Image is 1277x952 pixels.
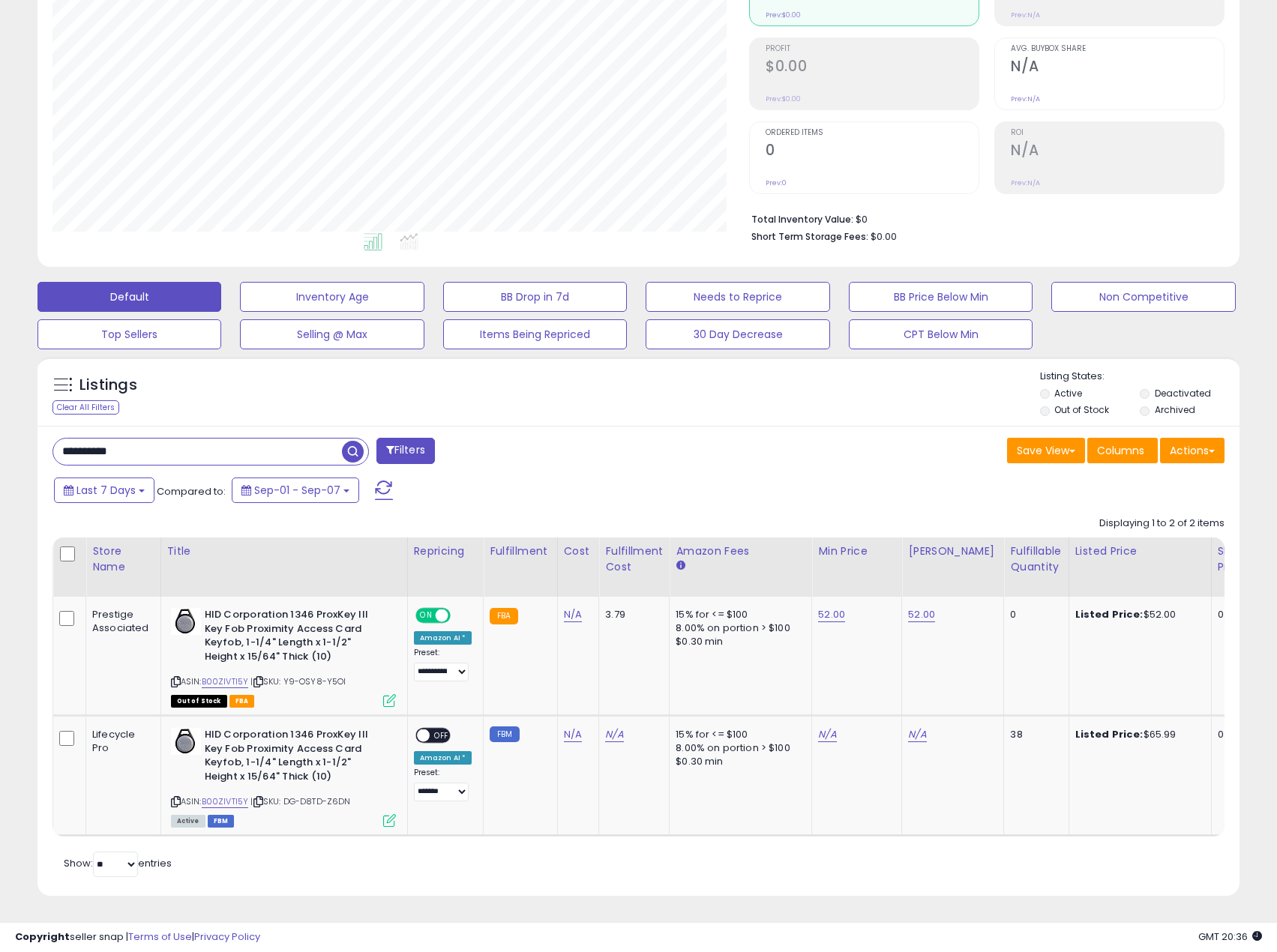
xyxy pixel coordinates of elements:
[1075,607,1144,621] b: Listed Price:
[564,607,582,622] a: N/A
[171,728,396,825] div: ASIN:
[818,543,895,559] div: Min Price
[232,477,359,503] button: Sep-01 - Sep-07
[79,375,137,396] h5: Listings
[414,648,472,681] div: Preset:
[414,768,472,801] div: Preset:
[202,795,249,808] a: B00ZIVTI5Y
[605,608,658,621] div: 3.79
[490,726,519,742] small: FBM
[564,543,593,559] div: Cost
[92,608,149,635] div: Prestige Associated
[171,695,227,708] span: All listings that are currently out of stock and unavailable for purchase on Amazon
[908,543,997,559] div: [PERSON_NAME]
[157,484,226,498] span: Compared to:
[250,795,350,807] span: | SKU: DG-D8TD-Z6DN
[376,438,435,464] button: Filters
[15,930,70,944] strong: Copyright
[194,930,260,944] a: Privacy Policy
[849,319,1033,349] button: CPT Below Min
[1099,516,1225,531] div: Displaying 1 to 2 of 2 items
[167,543,401,559] div: Title
[1011,10,1040,19] small: Prev: N/A
[414,631,472,645] div: Amazon AI *
[430,729,454,742] span: OFF
[37,319,221,349] button: Top Sellers
[766,58,979,78] h2: $0.00
[443,282,627,312] button: BB Drop in 7d
[1011,129,1224,137] span: ROI
[254,483,340,498] span: Sep-01 - Sep-07
[766,10,801,19] small: Prev: $0.00
[605,543,663,575] div: Fulfillment Cost
[1075,727,1144,741] b: Listed Price:
[76,483,136,498] span: Last 7 Days
[766,178,787,187] small: Prev: 0
[646,319,829,349] button: 30 Day Decrease
[908,607,935,622] a: 52.00
[1218,608,1243,621] div: 0.00
[15,930,260,945] div: seller snap | |
[1010,728,1057,741] div: 38
[205,728,387,787] b: HID Corporation 1346 ProxKey III Key Fob Proximity Access Card Keyfob, 1-1/4" Length x 1-1/2" Hei...
[92,543,154,575] div: Store Name
[205,608,387,667] b: HID Corporation 1346 ProxKey III Key Fob Proximity Access Card Keyfob, 1-1/4" Length x 1-1/2" Hei...
[676,543,805,559] div: Amazon Fees
[92,728,149,755] div: Lifecycle Pro
[1075,728,1200,741] div: $65.99
[1160,438,1225,463] button: Actions
[676,559,685,573] small: Amazon Fees.
[1051,282,1235,312] button: Non Competitive
[171,815,205,828] span: All listings currently available for purchase on Amazon
[908,727,926,742] a: N/A
[1010,543,1062,575] div: Fulfillable Quantity
[37,282,221,312] button: Default
[605,727,623,742] a: N/A
[849,282,1033,312] button: BB Price Below Min
[448,609,472,622] span: OFF
[171,728,201,755] img: 41XjcVHjyfL._SL40_.jpg
[1155,403,1195,416] label: Archived
[818,607,845,622] a: 52.00
[1011,178,1040,187] small: Prev: N/A
[751,213,853,226] b: Total Inventory Value:
[128,930,192,944] a: Terms of Use
[564,727,582,742] a: N/A
[1075,543,1205,559] div: Listed Price
[1010,608,1057,621] div: 0
[1011,45,1224,53] span: Avg. Buybox Share
[751,209,1213,227] li: $0
[1218,728,1243,741] div: 0.00
[766,94,801,103] small: Prev: $0.00
[1097,443,1144,458] span: Columns
[229,695,255,708] span: FBA
[818,727,836,742] a: N/A
[676,741,800,755] div: 8.00% on portion > $100
[414,751,472,765] div: Amazon AI *
[871,229,897,244] span: $0.00
[240,319,424,349] button: Selling @ Max
[646,282,829,312] button: Needs to Reprice
[1040,370,1240,384] p: Listing States:
[208,815,235,828] span: FBM
[1155,387,1211,400] label: Deactivated
[1011,94,1040,103] small: Prev: N/A
[171,608,201,635] img: 41XjcVHjyfL._SL40_.jpg
[64,856,172,870] span: Show: entries
[250,675,346,687] span: | SKU: Y9-OSY8-Y5OI
[1087,438,1158,463] button: Columns
[1054,387,1082,400] label: Active
[490,608,517,624] small: FBA
[443,319,627,349] button: Items Being Repriced
[202,675,249,688] a: B00ZIVTI5Y
[1011,58,1224,78] h2: N/A
[1198,930,1262,944] span: 2025-09-15 20:36 GMT
[676,621,800,635] div: 8.00% on portion > $100
[1011,142,1224,162] h2: N/A
[171,608,396,705] div: ASIN:
[676,755,800,768] div: $0.30 min
[676,635,800,648] div: $0.30 min
[766,142,979,162] h2: 0
[1054,403,1109,416] label: Out of Stock
[1075,608,1200,621] div: $52.00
